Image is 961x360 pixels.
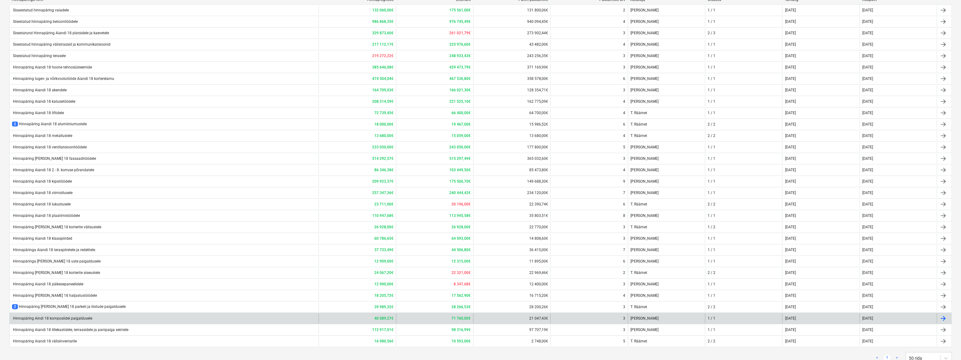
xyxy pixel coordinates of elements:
b: 514 292,57€ [372,156,393,161]
div: 4 [623,99,625,104]
b: 175 506,70€ [449,179,471,184]
div: [DATE] [785,202,796,206]
div: [PERSON_NAME] [628,97,705,106]
div: Hinnapäring [PERSON_NAME] 18 parketi ja liistude paigaldusele [12,304,126,309]
div: Hinnapäringa [PERSON_NAME] 18 uste paigaldusele [12,259,101,263]
div: 371 169,99€ [473,62,550,72]
div: 3 [623,328,625,332]
div: 21 047,43€ [473,313,550,323]
div: 7 [623,191,625,195]
b: 175 561,00€ [449,8,471,12]
div: 3 [623,88,625,92]
b: 8 347,68€ [454,282,471,286]
div: [DATE] [785,156,796,161]
div: 243 256,35€ [473,51,550,61]
div: 14 808,60€ [473,234,550,243]
b: 112 917,01€ [372,328,393,332]
b: 17 562,90€ [451,293,471,298]
div: [DATE] [862,42,873,47]
div: [DATE] [785,328,796,332]
div: [DATE] [862,145,873,149]
div: 22 969,46€ [473,268,550,278]
div: [DATE] [862,328,873,332]
div: [PERSON_NAME] [628,234,705,243]
div: Hinnapäringa Aiandi 18 teraspiiretele ja redelitele. [12,248,96,252]
div: [DATE] [785,54,796,58]
b: 217 112,17€ [372,42,393,47]
b: 240 444,42€ [449,191,471,195]
b: 37 733,49€ [374,248,393,252]
div: 162 775,09€ [473,97,550,106]
div: 3 [623,316,625,321]
div: Hinnapäring tugev- ja nõrkvoolutööde Aiandi 18 korterelamu [12,77,114,81]
div: 6 [623,202,625,206]
div: [DATE] [862,179,873,184]
div: 2 [623,271,625,275]
div: Hinnapäring [PERSON_NAME] 18 korterite välisustele [12,225,101,229]
div: [DATE] [862,99,873,104]
div: 4 [623,111,625,115]
b: 15 059,00€ [451,134,471,138]
div: [DATE] [785,134,796,138]
div: Hinnapäring Aiandi 18 katusetöödele [12,99,75,104]
div: Hinnapäring Aiandi 18 välisinventarile [12,339,77,343]
span: 2 [12,122,18,126]
div: [DATE] [785,179,796,184]
b: 19 467,00€ [451,122,471,126]
b: 113 945,58€ [449,213,471,218]
div: 3 [623,156,625,161]
div: 2 / 3 [708,31,715,35]
div: 1 / 1 [708,77,715,81]
div: [DATE] [785,88,796,92]
div: 5 [623,339,625,343]
div: [DATE] [785,213,796,218]
b: 64 093,00€ [451,236,471,241]
div: [DATE] [862,65,873,69]
b: 12 315,00€ [451,259,471,263]
b: 12 900,00€ [374,282,393,286]
div: Hinnapäring [PERSON_NAME] 18 korterite siseustele [12,271,100,275]
div: [DATE] [785,259,796,263]
div: Hinnapäring Aiandi 18 plaatimistöödele [12,213,80,218]
b: 40 089,27€ [374,316,393,321]
b: 71 760,00€ [451,316,471,321]
b: 208 314,59€ [372,99,393,104]
div: [DATE] [785,293,796,298]
div: 64 700,00€ [473,108,550,118]
div: 2 / 2 [708,305,715,309]
div: 2 [623,8,625,12]
div: Sisestatud hinnapäring terasele [12,54,66,58]
div: Hinnapäring Aiandi 18 hoone tehnosüsteemide [12,65,92,69]
div: Hinnapäring Aiandi 18 viimistlusele [12,191,73,195]
div: Hinnapäring Aiandi 18 alumiiniumustele [12,122,87,127]
div: [DATE] [862,8,873,12]
div: 6 [623,122,625,126]
div: [DATE] [862,111,873,115]
div: 1 / 1 [708,191,715,195]
b: 329 873,60€ [372,31,393,35]
div: [PERSON_NAME] [628,85,705,95]
b: 44 506,80€ [451,248,471,252]
div: [DATE] [862,168,873,172]
div: Hinnapäring [PERSON_NAME] 18 haljastustöödele [12,293,97,298]
div: Hinnapäring Aiandi 18 lukustusele [12,202,71,206]
div: [DATE] [785,65,796,69]
div: [DATE] [862,259,873,263]
b: 16 980,56€ [374,339,393,343]
b: 72 739,45€ [374,111,393,115]
div: [DATE] [785,271,796,275]
div: 1 / 1 [708,168,715,172]
b: 976 745,49€ [449,19,471,24]
div: 131 800,06€ [473,5,550,15]
b: 98 316,99€ [451,328,471,332]
b: 132 060,00€ [372,8,393,12]
b: 20 196,00€ [451,202,471,206]
div: 940 094,45€ [473,17,550,27]
div: T. Räämet [628,108,705,118]
div: 16 715,20€ [473,291,550,300]
div: Sisestatud hinnapäring betoonitöödele [12,19,78,24]
b: 986 868,35€ [372,19,393,24]
div: [PERSON_NAME] [628,62,705,72]
div: 1 / 1 [708,293,715,298]
b: 209 923,37€ [372,179,393,184]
